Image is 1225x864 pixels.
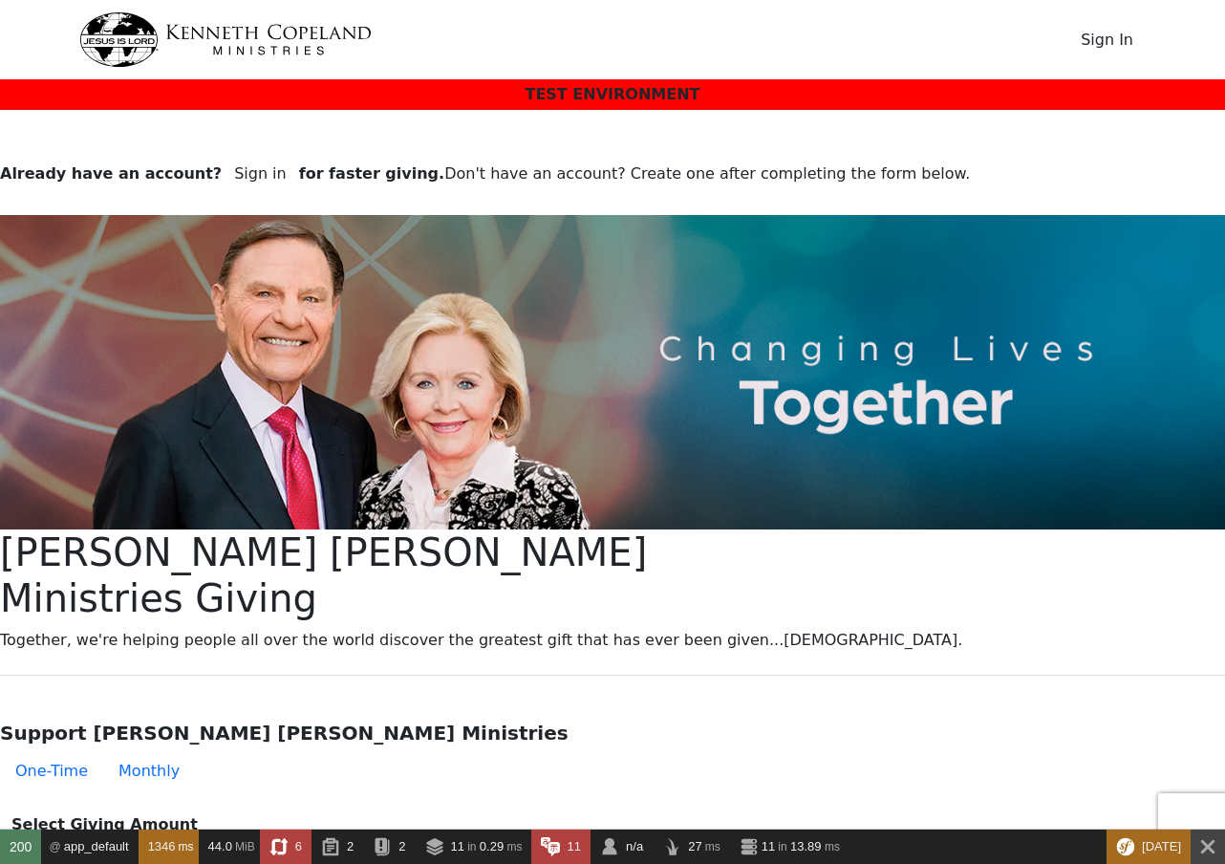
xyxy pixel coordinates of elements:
[591,830,653,864] a: n/a
[626,839,643,853] span: n/a
[1068,22,1146,58] button: Sign In
[49,840,60,853] span: @
[222,156,299,192] button: Sign in
[762,839,775,853] span: 11
[398,839,405,853] span: 2
[480,839,504,853] span: 0.29
[139,830,199,864] a: 1346 ms
[208,839,232,853] span: 44.0
[64,839,129,853] span: app_default
[526,85,700,103] span: TEST ENVIRONMENT
[235,840,255,853] span: MiB
[179,840,194,853] span: ms
[451,839,464,853] span: 11
[705,840,720,853] span: ms
[730,830,849,864] a: 11 in 13.89 ms
[531,830,591,864] a: 11
[79,12,372,67] img: kcm-header-logo.svg
[790,839,822,853] span: 13.89
[11,815,198,833] strong: Select Giving Amount
[688,839,701,853] span: 27
[467,840,476,853] span: in
[1142,839,1181,853] span: [DATE]
[148,839,176,853] span: 1346
[363,830,415,864] a: 2
[103,752,195,790] button: Monthly
[312,830,363,864] a: 2
[825,840,840,853] span: ms
[1107,830,1191,864] div: This Symfony version will only receive security fixes.
[506,840,522,853] span: ms
[347,839,354,853] span: 2
[1107,830,1191,864] a: [DATE]
[199,830,260,864] a: 44.0 MiB
[653,830,730,864] a: 27 ms
[568,839,581,853] span: 11
[295,839,302,853] span: 6
[778,840,786,853] span: in
[416,830,532,864] a: 11 in 0.29 ms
